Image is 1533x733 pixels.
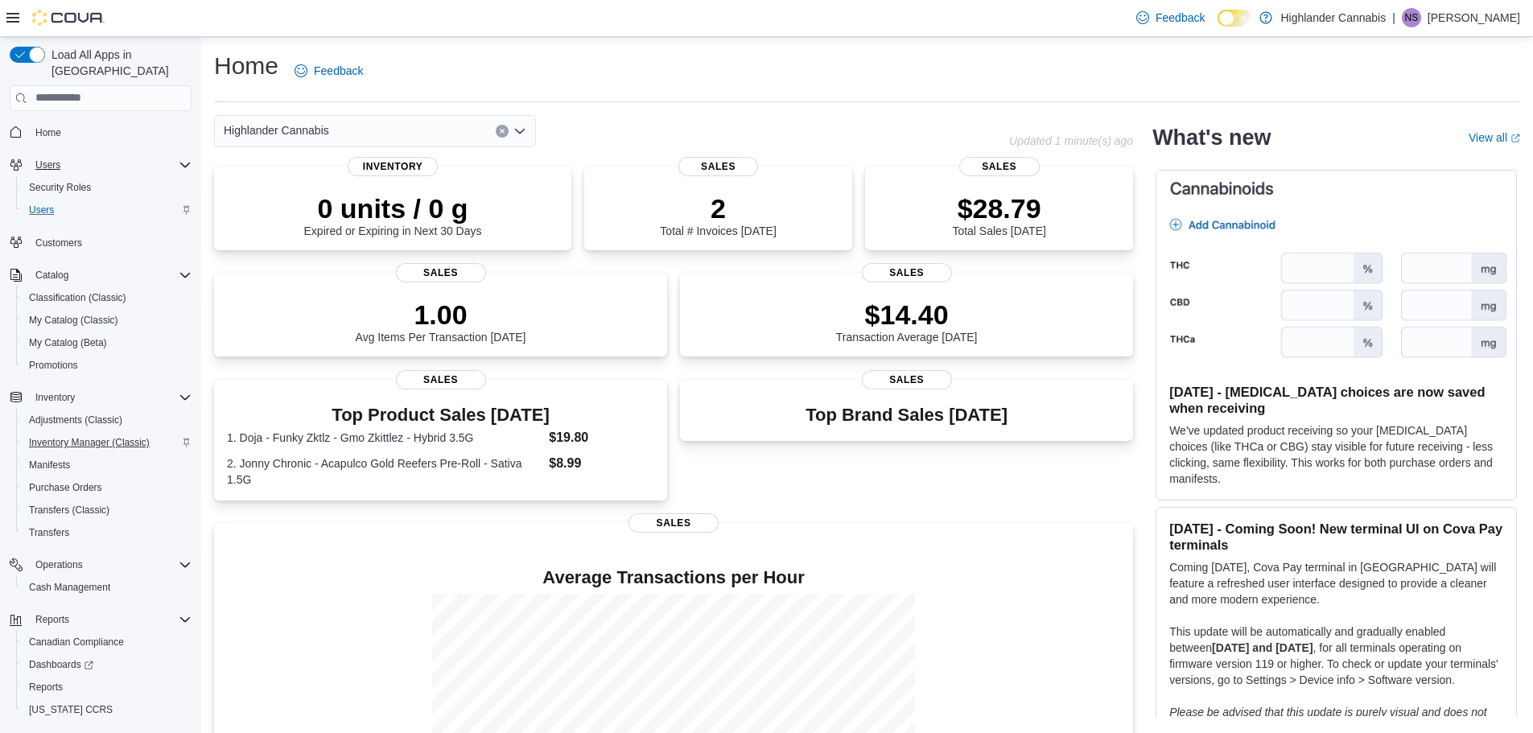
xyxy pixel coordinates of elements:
[23,632,130,652] a: Canadian Compliance
[35,237,82,249] span: Customers
[23,333,113,352] a: My Catalog (Beta)
[29,266,75,285] button: Catalog
[304,192,482,237] div: Expired or Expiring in Next 30 Days
[16,286,198,309] button: Classification (Classic)
[29,388,81,407] button: Inventory
[29,122,192,142] span: Home
[23,500,116,520] a: Transfers (Classic)
[1156,10,1205,26] span: Feedback
[23,200,192,220] span: Users
[16,476,198,499] button: Purchase Orders
[628,513,719,533] span: Sales
[1169,559,1503,607] p: Coming [DATE], Cova Pay terminal in [GEOGRAPHIC_DATA] will feature a refreshed user interface des...
[29,336,107,349] span: My Catalog (Beta)
[1169,384,1503,416] h3: [DATE] - [MEDICAL_DATA] choices are now saved when receiving
[29,436,150,449] span: Inventory Manager (Classic)
[29,610,76,629] button: Reports
[45,47,192,79] span: Load All Apps in [GEOGRAPHIC_DATA]
[29,459,70,472] span: Manifests
[23,288,133,307] a: Classification (Classic)
[23,632,192,652] span: Canadian Compliance
[16,431,198,454] button: Inventory Manager (Classic)
[23,700,119,719] a: [US_STATE] CCRS
[356,299,526,331] p: 1.00
[1130,2,1211,34] a: Feedback
[16,176,198,199] button: Security Roles
[23,523,192,542] span: Transfers
[29,703,113,716] span: [US_STATE] CCRS
[32,10,105,26] img: Cova
[862,370,952,389] span: Sales
[23,500,192,520] span: Transfers (Classic)
[496,125,509,138] button: Clear input
[16,454,198,476] button: Manifests
[678,157,759,176] span: Sales
[23,478,192,497] span: Purchase Orders
[23,410,129,430] a: Adjustments (Classic)
[35,159,60,171] span: Users
[513,125,526,138] button: Open list of options
[1152,125,1271,150] h2: What's new
[23,655,100,674] a: Dashboards
[29,581,110,594] span: Cash Management
[23,356,192,375] span: Promotions
[16,521,198,544] button: Transfers
[29,314,118,327] span: My Catalog (Classic)
[29,681,63,694] span: Reports
[29,481,102,494] span: Purchase Orders
[3,264,198,286] button: Catalog
[806,406,1008,425] h3: Top Brand Sales [DATE]
[3,386,198,409] button: Inventory
[16,309,198,331] button: My Catalog (Classic)
[952,192,1045,237] div: Total Sales [DATE]
[1009,134,1133,147] p: Updated 1 minute(s) ago
[23,455,192,475] span: Manifests
[29,636,124,649] span: Canadian Compliance
[29,610,192,629] span: Reports
[35,391,75,404] span: Inventory
[23,433,156,452] a: Inventory Manager (Classic)
[23,677,69,697] a: Reports
[16,631,198,653] button: Canadian Compliance
[227,430,542,446] dt: 1. Doja - Funky Zktlz - Gmo Zkittlez - Hybrid 3.5G
[29,658,93,671] span: Dashboards
[16,331,198,354] button: My Catalog (Beta)
[1402,8,1421,27] div: Navneet Singh
[23,478,109,497] a: Purchase Orders
[224,121,329,140] span: Highlander Cannabis
[549,428,654,447] dd: $19.80
[959,157,1040,176] span: Sales
[660,192,776,224] p: 2
[549,454,654,473] dd: $8.99
[3,554,198,576] button: Operations
[1169,521,1503,553] h3: [DATE] - Coming Soon! New terminal UI on Cova Pay terminals
[23,578,117,597] a: Cash Management
[16,409,198,431] button: Adjustments (Classic)
[29,291,126,304] span: Classification (Classic)
[396,370,486,389] span: Sales
[23,677,192,697] span: Reports
[35,126,61,139] span: Home
[214,50,278,82] h1: Home
[836,299,978,344] div: Transaction Average [DATE]
[35,613,69,626] span: Reports
[23,333,192,352] span: My Catalog (Beta)
[23,655,192,674] span: Dashboards
[23,178,192,197] span: Security Roles
[396,263,486,282] span: Sales
[356,299,526,344] div: Avg Items Per Transaction [DATE]
[1280,8,1386,27] p: Highlander Cannabis
[304,192,482,224] p: 0 units / 0 g
[16,199,198,221] button: Users
[1212,641,1313,654] strong: [DATE] and [DATE]
[23,700,192,719] span: Washington CCRS
[29,526,69,539] span: Transfers
[29,388,192,407] span: Inventory
[29,555,89,574] button: Operations
[29,233,192,253] span: Customers
[23,311,192,330] span: My Catalog (Classic)
[23,578,192,597] span: Cash Management
[1428,8,1520,27] p: [PERSON_NAME]
[29,266,192,285] span: Catalog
